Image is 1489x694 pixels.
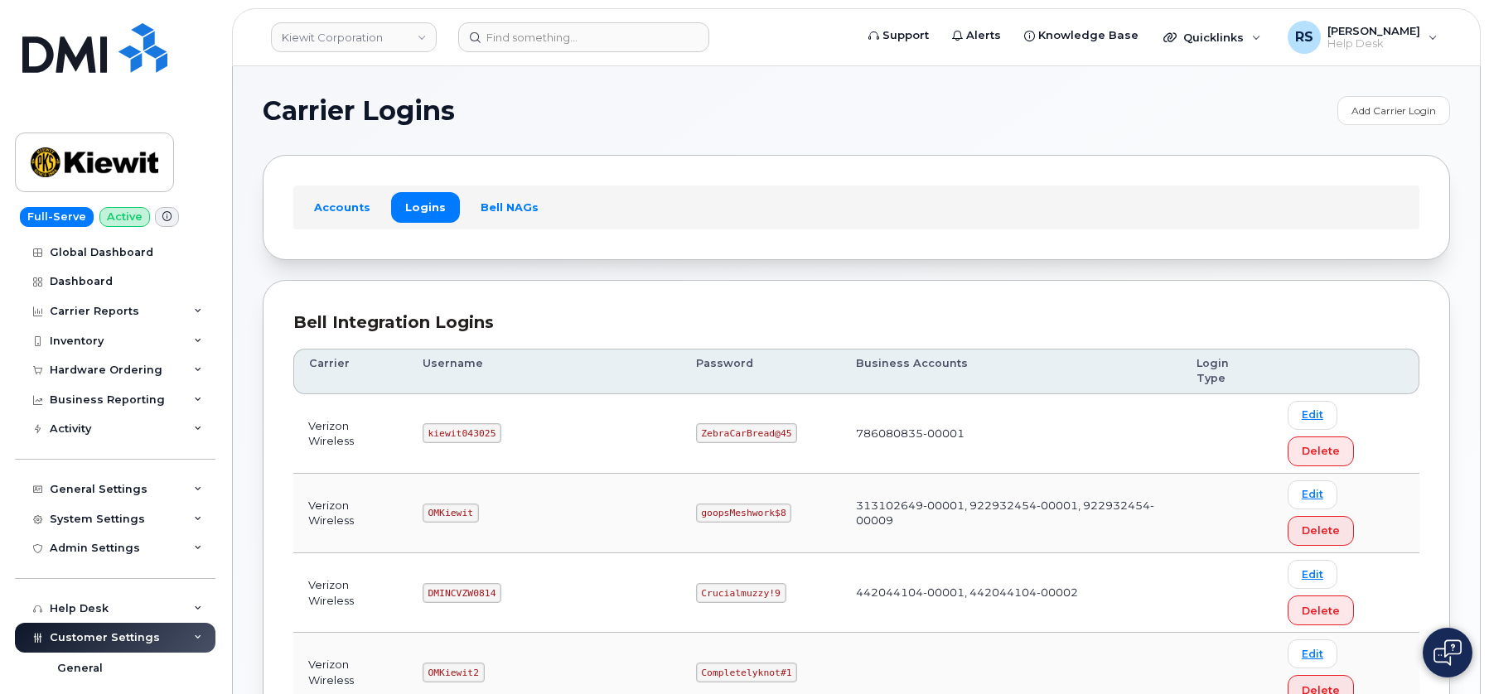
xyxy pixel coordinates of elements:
[300,192,384,222] a: Accounts
[841,553,1182,633] td: 442044104-00001, 442044104-00002
[408,349,681,394] th: Username
[1182,349,1273,394] th: Login Type
[696,583,786,603] code: Crucialmuzzy!9
[293,311,1419,335] div: Bell Integration Logins
[1288,595,1354,625] button: Delete
[423,663,485,682] code: OMKiewit2
[696,423,798,443] code: ZebraCarBread@45
[1288,436,1354,466] button: Delete
[423,583,501,603] code: DMINCVZW0814
[293,474,408,553] td: Verizon Wireless
[681,349,841,394] th: Password
[423,504,479,523] code: OMKiewit
[1288,480,1337,509] a: Edit
[1337,96,1450,125] a: Add Carrier Login
[1302,523,1340,538] span: Delete
[1302,443,1340,459] span: Delete
[391,192,460,222] a: Logins
[263,99,455,123] span: Carrier Logins
[1288,516,1354,546] button: Delete
[293,394,408,474] td: Verizon Wireless
[841,474,1182,553] td: 313102649-00001, 922932454-00001, 922932454-00009
[1288,401,1337,430] a: Edit
[696,663,798,682] code: Completelyknot#1
[696,504,792,523] code: goopsMeshwork$8
[841,349,1182,394] th: Business Accounts
[293,349,408,394] th: Carrier
[1433,639,1462,666] img: Open chat
[423,423,501,443] code: kiewit043025
[1288,560,1337,589] a: Edit
[841,394,1182,474] td: 786080835-00001
[467,192,553,222] a: Bell NAGs
[1288,639,1337,668] a: Edit
[1302,603,1340,619] span: Delete
[293,553,408,633] td: Verizon Wireless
